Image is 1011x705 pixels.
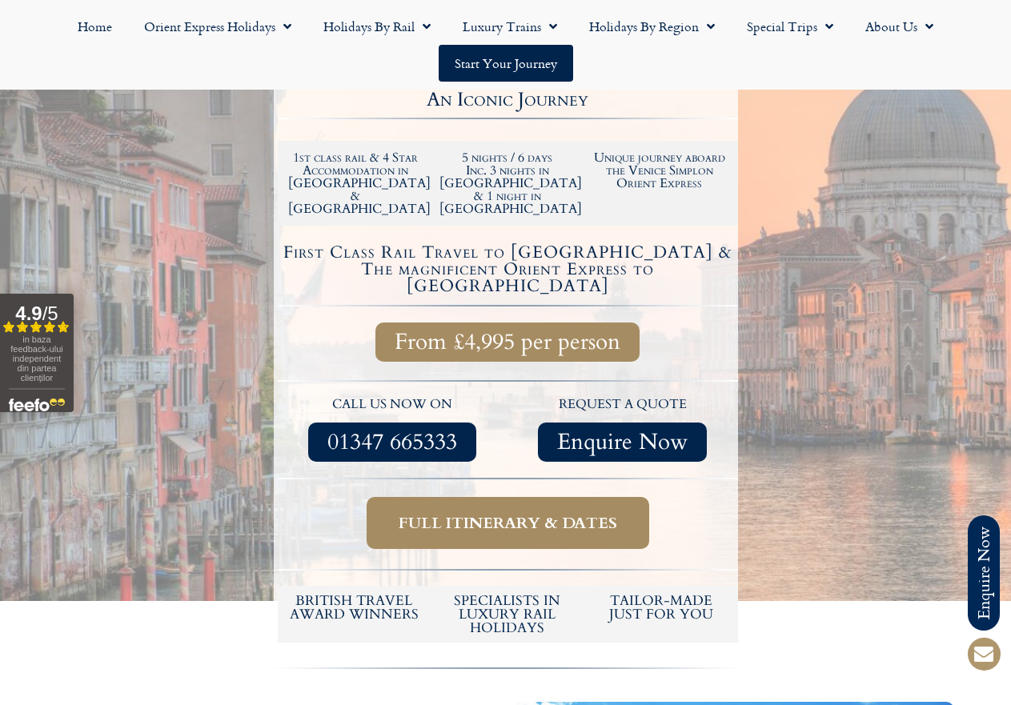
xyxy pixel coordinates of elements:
[439,45,573,82] a: Start your Journey
[731,8,849,45] a: Special Trips
[307,8,447,45] a: Holidays by Rail
[280,244,736,294] h4: First Class Rail Travel to [GEOGRAPHIC_DATA] & The magnificent Orient Express to [GEOGRAPHIC_DATA]
[8,8,1003,82] nav: Menu
[367,497,649,549] a: Full itinerary & dates
[288,151,424,215] h2: 1st class rail & 4 Star Accommodation in [GEOGRAPHIC_DATA] & [GEOGRAPHIC_DATA]
[327,432,457,452] span: 01347 665333
[439,151,576,215] h2: 5 nights / 6 days Inc. 3 nights in [GEOGRAPHIC_DATA] & 1 night in [GEOGRAPHIC_DATA]
[538,423,707,462] a: Enquire Now
[557,432,688,452] span: Enquire Now
[375,322,640,362] a: From £4,995 per person
[447,8,573,45] a: Luxury Trains
[128,8,307,45] a: Orient Express Holidays
[278,90,738,110] h2: An Iconic Journey
[516,395,730,415] p: request a quote
[573,8,731,45] a: Holidays by Region
[439,594,576,635] h6: Specialists in luxury rail holidays
[592,151,728,190] h2: Unique journey aboard the Venice Simplon Orient Express
[849,8,949,45] a: About Us
[286,395,500,415] p: call us now on
[592,594,730,621] h5: tailor-made just for you
[399,513,617,533] span: Full itinerary & dates
[395,332,620,352] span: From £4,995 per person
[62,8,128,45] a: Home
[286,594,423,621] h5: British Travel Award winners
[308,423,476,462] a: 01347 665333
